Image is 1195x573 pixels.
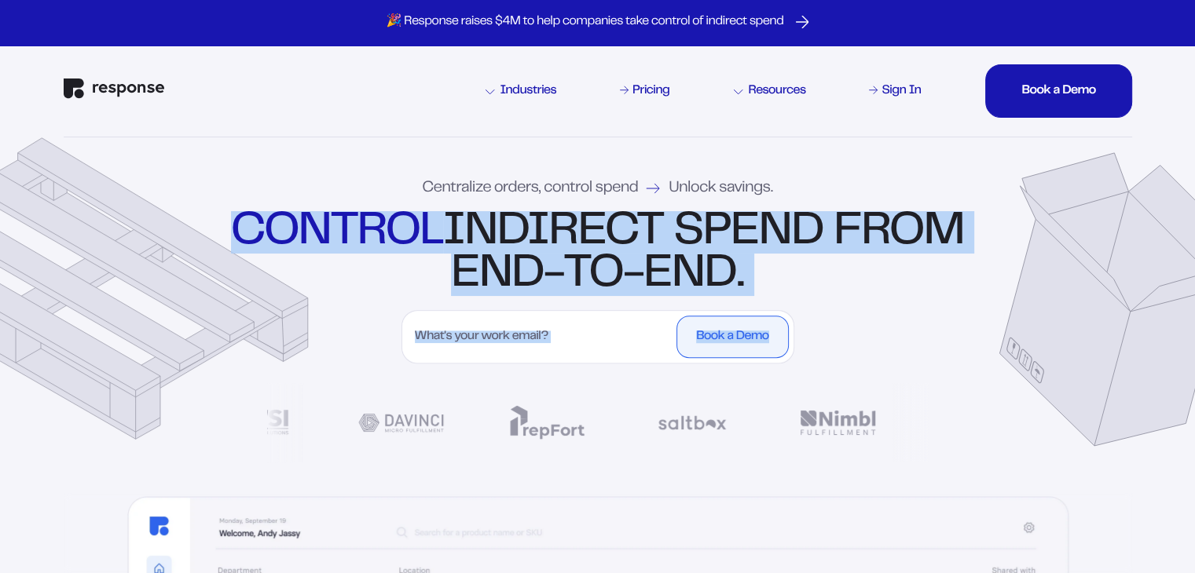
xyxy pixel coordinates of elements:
div: Book a Demo [696,330,768,343]
button: Book a Demo [676,316,788,358]
div: Centralize orders, control spend [423,181,773,196]
img: Response Logo [64,78,164,99]
div: Industries [486,85,556,97]
a: Response Home [64,78,164,103]
div: Book a Demo [1021,85,1095,97]
p: 🎉 Response raises $4M to help companies take control of indirect spend [387,14,784,31]
div: indirect spend from end-to-end. [227,211,968,296]
span: Unlock savings. [669,181,772,196]
a: Pricing [618,82,673,100]
button: Book a DemoBook a DemoBook a DemoBook a Demo [985,64,1131,118]
strong: control [231,212,442,253]
div: Pricing [632,85,669,97]
a: Sign In [867,82,924,100]
div: Resources [734,85,805,97]
input: What's your work email? [407,316,673,358]
div: Sign In [882,85,921,97]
